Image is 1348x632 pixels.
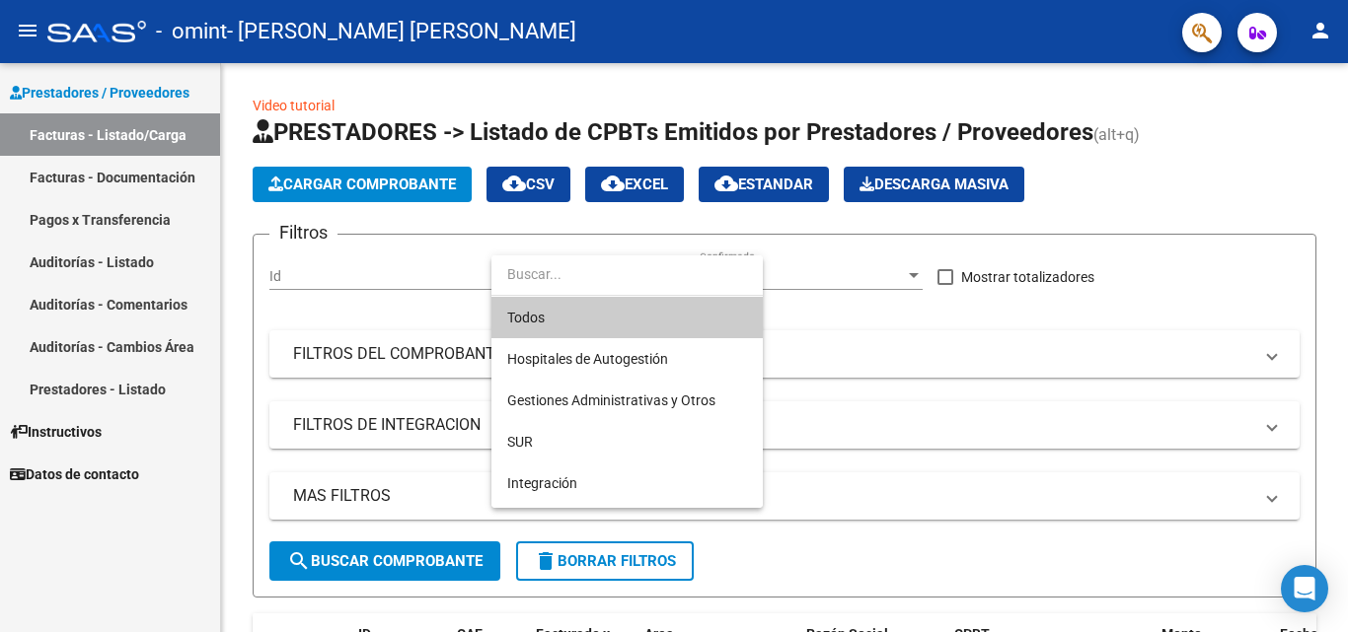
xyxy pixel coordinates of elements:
[507,351,668,367] span: Hospitales de Autogestión
[507,297,747,338] span: Todos
[507,392,715,408] span: Gestiones Administrativas y Otros
[507,434,533,450] span: SUR
[1281,565,1328,612] div: Open Intercom Messenger
[491,253,763,295] input: dropdown search
[507,475,577,491] span: Integración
